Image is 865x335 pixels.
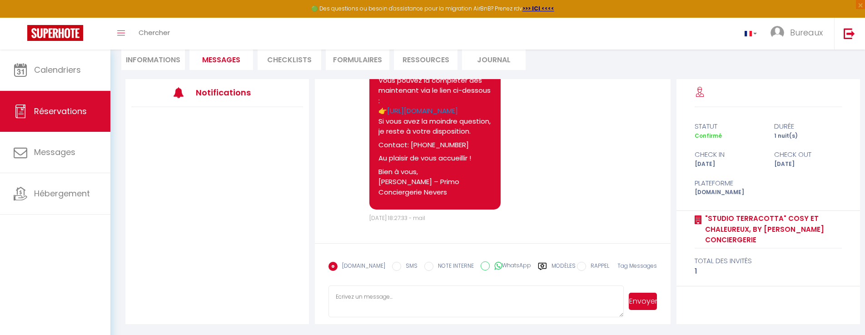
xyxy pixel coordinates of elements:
[771,26,784,40] img: ...
[689,160,768,169] div: [DATE]
[34,64,81,75] span: Calendriers
[369,214,425,222] span: [DATE] 18:27:33 - mail
[552,262,576,278] label: Modèles
[768,132,848,140] div: 1 nuit(s)
[34,105,87,117] span: Réservations
[121,48,185,70] li: Informations
[326,48,389,70] li: FORMULAIRES
[202,55,240,65] span: Messages
[338,262,385,272] label: [DOMAIN_NAME]
[27,25,83,41] img: Super Booking
[689,178,768,189] div: Plateforme
[139,28,170,37] span: Chercher
[764,18,834,50] a: ... Bureaux
[695,266,841,277] div: 1
[378,35,492,137] p: Comme indiqué sur Booking, une empreinte de carte bancaire pour la caution est nécessaire avant v...
[629,293,656,310] button: Envoyer
[695,132,722,140] span: Confirmé
[34,188,90,199] span: Hébergement
[586,262,609,272] label: RAPPEL
[490,261,531,271] label: WhatsApp
[617,262,657,270] span: Tag Messages
[433,262,474,272] label: NOTE INTERNE
[387,106,458,115] a: [URL][DOMAIN_NAME]
[196,82,268,103] h3: Notifications
[522,5,554,12] a: >>> ICI <<<<
[378,140,492,150] p: Contact: [PHONE_NUMBER]
[768,149,848,160] div: check out
[258,48,321,70] li: CHECKLISTS
[689,121,768,132] div: statut
[378,167,492,198] p: Bien à vous, [PERSON_NAME] – Primo Conciergerie Nevers
[844,28,855,39] img: logout
[689,188,768,197] div: [DOMAIN_NAME]
[689,149,768,160] div: check in
[768,121,848,132] div: durée
[790,27,823,38] span: Bureaux
[768,160,848,169] div: [DATE]
[702,213,841,245] a: "Studio Terracotta" cosy et chaleureux, by [PERSON_NAME] Conciergerie
[462,48,526,70] li: Journal
[132,18,177,50] a: Chercher
[695,255,841,266] div: total des invités
[394,48,457,70] li: Ressources
[378,153,492,164] p: Au plaisir de vous accueillir !
[401,262,418,272] label: SMS
[34,146,75,158] span: Messages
